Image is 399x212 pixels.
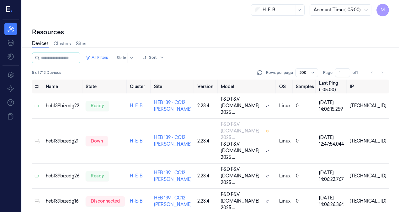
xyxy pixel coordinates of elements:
[32,40,49,47] a: Devices
[54,41,71,47] a: Clusters
[279,138,291,144] p: linux
[32,70,61,75] span: 5 of 742 Devices
[218,80,277,93] th: Model
[317,80,347,93] th: Last Ping (-05:00)
[127,80,152,93] th: Cluster
[32,28,389,36] div: Resources
[46,138,81,144] div: heb139bizedg21
[197,138,216,144] div: 2.23.4
[130,138,143,144] a: H-E-B
[221,166,263,186] span: F&D F&V [DOMAIN_NAME] 2025 ...
[154,135,192,147] a: HEB 139 - CC12 [PERSON_NAME]
[350,198,386,204] div: [TECHNICAL_ID]
[43,80,83,93] th: Name
[86,171,109,181] div: ready
[376,4,389,16] button: M
[86,196,125,206] div: disconnected
[130,103,143,109] a: H-E-B
[86,101,109,111] div: ready
[296,198,314,204] div: 0
[368,68,386,77] nav: pagination
[46,198,81,204] div: heb139bizedg16
[152,80,195,93] th: Site
[293,80,317,93] th: Samples
[130,198,143,204] a: H-E-B
[197,103,216,109] div: 2.23.4
[279,173,291,179] p: linux
[296,103,314,109] div: 0
[277,80,293,93] th: OS
[319,170,345,183] div: [DATE] 14:06:22.767
[350,173,386,179] div: [TECHNICAL_ID]
[353,70,363,75] span: of 1
[221,121,263,141] span: F&D F&V [DOMAIN_NAME] 2025 ...
[221,141,263,161] span: F&D F&V [DOMAIN_NAME] 2025 ...
[195,80,218,93] th: Version
[221,191,263,211] span: F&D F&V [DOMAIN_NAME] 2025 ...
[46,103,81,109] div: heb139bizedg22
[83,53,110,63] button: All Filters
[197,198,216,204] div: 2.23.4
[154,170,192,182] a: HEB 139 - CC12 [PERSON_NAME]
[347,80,389,93] th: IP
[319,195,345,208] div: [DATE] 14:06:26.364
[350,103,386,109] div: [TECHNICAL_ID]
[86,136,108,146] div: down
[154,100,192,112] a: HEB 139 - CC12 [PERSON_NAME]
[76,41,86,47] a: Sites
[296,138,314,144] div: 0
[266,70,293,75] p: Rows per page
[279,103,291,109] p: linux
[46,173,81,179] div: heb139bizedg26
[319,99,345,113] div: [DATE] 14:06:15.259
[319,134,345,148] div: [DATE] 12:47:54.044
[83,80,127,93] th: State
[154,195,192,207] a: HEB 139 - CC12 [PERSON_NAME]
[221,96,263,116] span: F&D F&V [DOMAIN_NAME] 2025 ...
[296,173,314,179] div: 0
[279,198,291,204] p: linux
[323,70,332,75] span: Page
[197,173,216,179] div: 2.23.4
[350,138,386,144] div: [TECHNICAL_ID]
[130,173,143,179] a: H-E-B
